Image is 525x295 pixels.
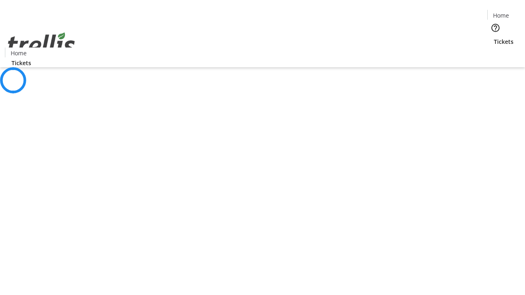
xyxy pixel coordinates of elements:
img: Orient E2E Organization xAzyWartfJ's Logo [5,23,78,64]
a: Tickets [5,59,38,67]
a: Home [5,49,32,57]
span: Tickets [494,37,514,46]
a: Tickets [487,37,520,46]
a: Home [488,11,514,20]
span: Home [11,49,27,57]
span: Tickets [11,59,31,67]
button: Help [487,20,504,36]
span: Home [493,11,509,20]
button: Cart [487,46,504,62]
